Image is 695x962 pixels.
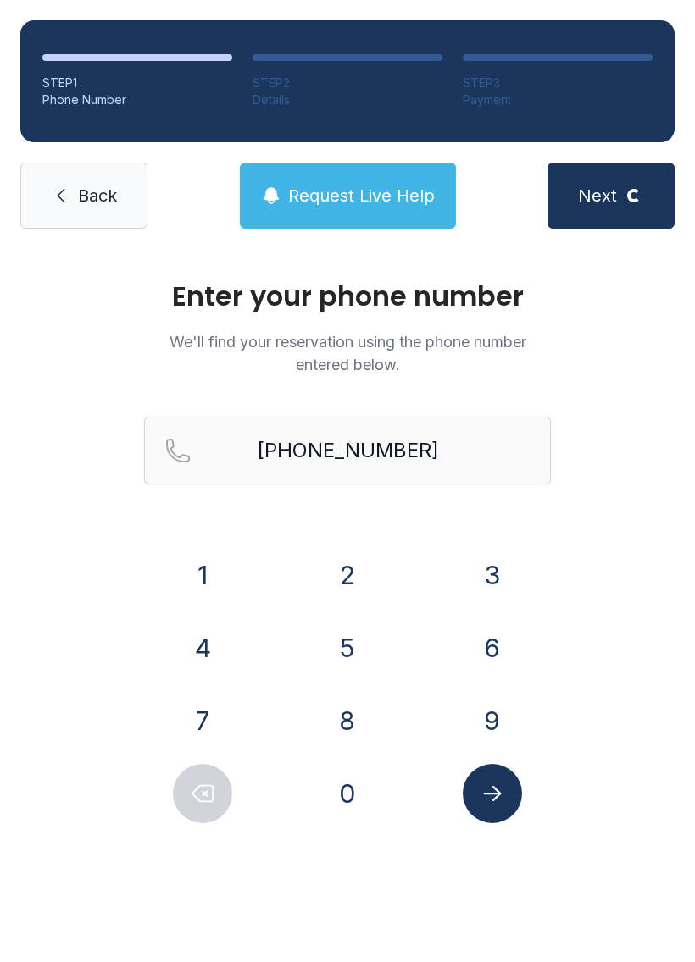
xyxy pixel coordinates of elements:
[318,764,377,823] button: 0
[42,91,232,108] div: Phone Number
[318,691,377,750] button: 8
[288,184,435,207] span: Request Live Help
[463,691,522,750] button: 9
[253,91,442,108] div: Details
[463,764,522,823] button: Submit lookup form
[463,75,653,91] div: STEP 3
[78,184,117,207] span: Back
[144,283,551,310] h1: Enter your phone number
[318,618,377,677] button: 5
[463,618,522,677] button: 6
[173,764,232,823] button: Delete number
[173,691,232,750] button: 7
[463,545,522,605] button: 3
[173,618,232,677] button: 4
[318,545,377,605] button: 2
[173,545,232,605] button: 1
[42,75,232,91] div: STEP 1
[144,417,551,484] input: Reservation phone number
[463,91,653,108] div: Payment
[253,75,442,91] div: STEP 2
[578,184,617,207] span: Next
[144,330,551,376] p: We'll find your reservation using the phone number entered below.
